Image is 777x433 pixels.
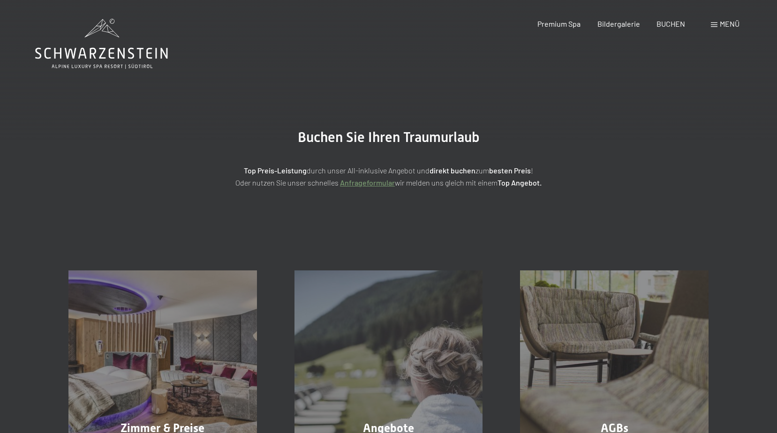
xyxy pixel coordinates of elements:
[498,178,542,187] strong: Top Angebot.
[244,166,307,175] strong: Top Preis-Leistung
[340,178,395,187] a: Anfrageformular
[656,19,685,28] a: BUCHEN
[430,166,475,175] strong: direkt buchen
[489,166,531,175] strong: besten Preis
[154,164,623,188] p: durch unser All-inklusive Angebot und zum ! Oder nutzen Sie unser schnelles wir melden uns gleich...
[720,19,739,28] span: Menü
[298,129,480,145] span: Buchen Sie Ihren Traumurlaub
[537,19,581,28] a: Premium Spa
[597,19,640,28] a: Bildergalerie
